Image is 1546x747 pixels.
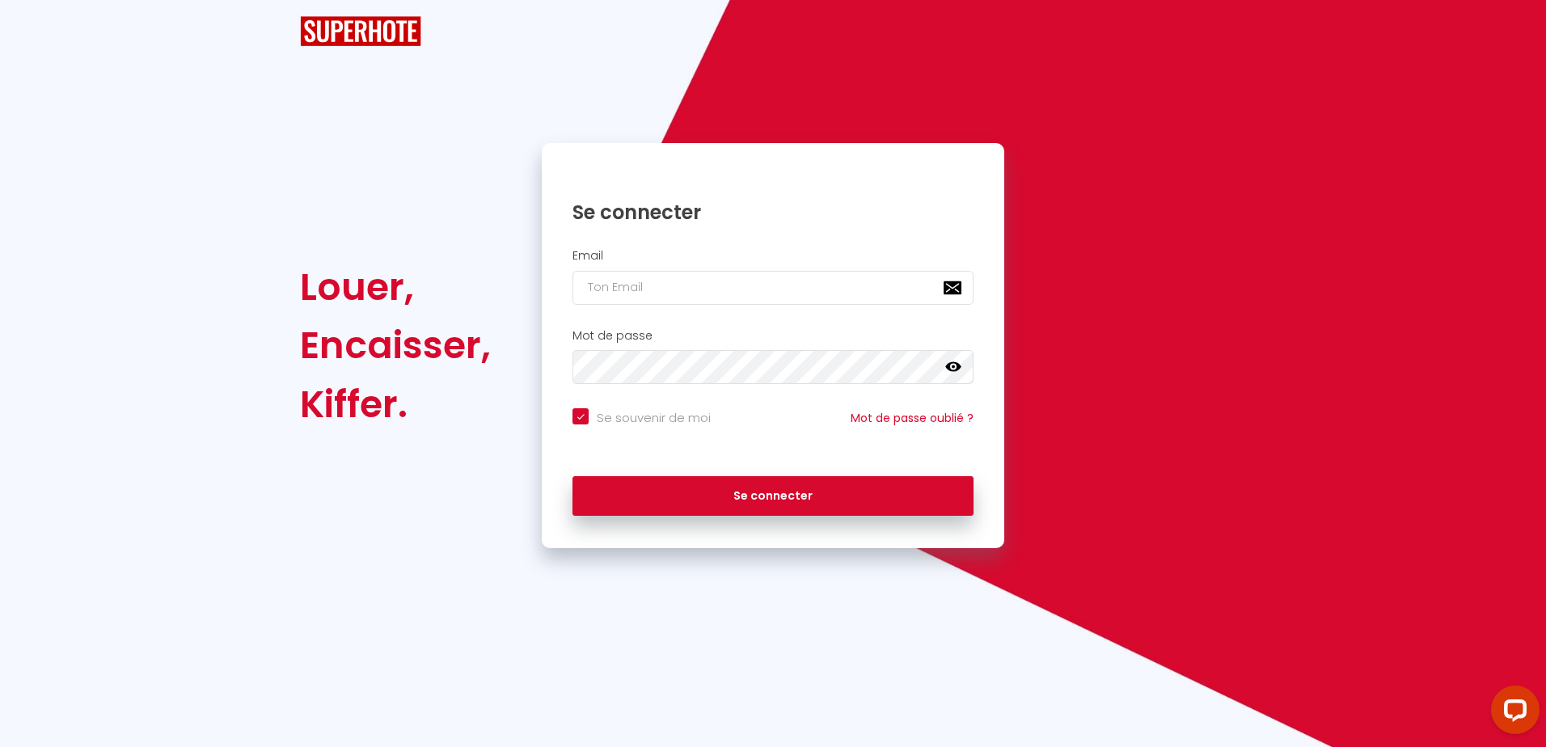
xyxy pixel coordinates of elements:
[572,200,974,225] h1: Se connecter
[572,249,974,263] h2: Email
[1478,679,1546,747] iframe: LiveChat chat widget
[572,329,974,343] h2: Mot de passe
[300,16,421,46] img: SuperHote logo
[851,410,974,426] a: Mot de passe oublié ?
[300,258,491,316] div: Louer,
[300,316,491,374] div: Encaisser,
[572,271,974,305] input: Ton Email
[300,375,491,433] div: Kiffer.
[572,476,974,517] button: Se connecter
